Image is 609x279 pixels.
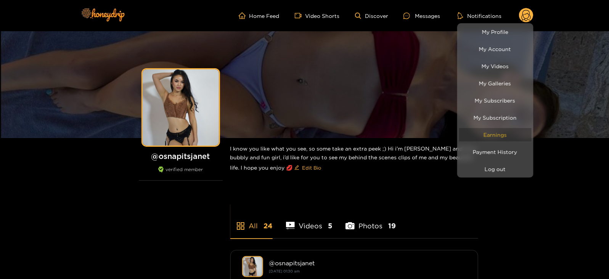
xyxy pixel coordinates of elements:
[459,111,532,124] a: My Subscription
[459,42,532,56] a: My Account
[459,162,532,176] button: Log out
[459,25,532,38] a: My Profile
[459,59,532,73] a: My Videos
[459,94,532,107] a: My Subscribers
[459,128,532,141] a: Earnings
[459,77,532,90] a: My Galleries
[459,145,532,159] a: Payment History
